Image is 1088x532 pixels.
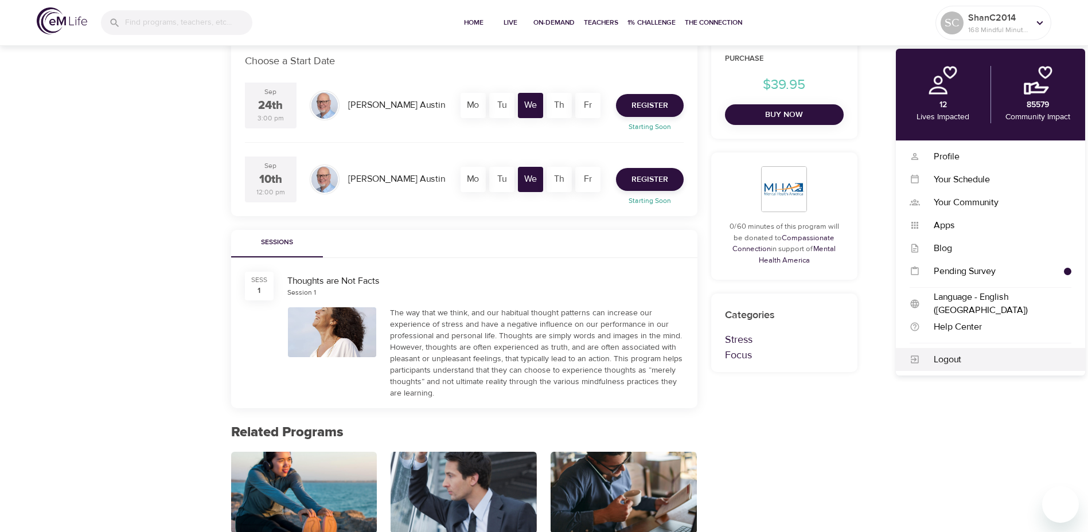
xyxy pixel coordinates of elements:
p: Lives Impacted [917,111,969,123]
p: Categories [725,307,844,323]
div: [PERSON_NAME] Austin [344,94,450,116]
div: SC [941,11,964,34]
div: Sep [264,87,276,97]
div: We [518,167,543,192]
div: Your Community [920,196,1071,209]
p: Choose a Start Date [245,53,684,69]
div: Tu [489,167,514,192]
span: Home [460,17,488,29]
div: Session 1 [287,288,316,298]
div: Pending Survey [920,265,1064,278]
button: Buy Now [725,104,844,126]
div: Mo [461,93,486,118]
div: Tu [489,93,514,118]
p: Related Programs [231,422,697,443]
span: Sessions [238,237,316,249]
div: Your Schedule [920,173,1071,186]
div: 1 [258,285,260,296]
p: 168 Mindful Minutes [968,25,1029,35]
span: Register [631,99,668,113]
img: logo [37,7,87,34]
p: Starting Soon [609,122,691,132]
a: Compassionate Connection [732,233,834,254]
div: 10th [259,171,282,188]
div: Fr [575,93,600,118]
p: Starting Soon [609,195,691,206]
input: Find programs, teachers, etc... [125,10,252,35]
div: Fr [575,167,600,192]
p: ShanC2014 [968,11,1029,25]
a: Mental Health America [759,244,836,265]
div: Th [547,167,572,192]
div: Help Center [920,320,1071,334]
span: Live [497,17,524,29]
div: The way that we think, and our habitual thought patterns can increase our experience of stress an... [390,307,684,399]
p: Focus [725,347,844,363]
span: On-Demand [533,17,575,29]
div: 12:00 pm [256,187,285,197]
p: $39.95 [725,75,844,95]
div: Sep [264,161,276,171]
div: Profile [920,150,1071,163]
p: Community Impact [1005,111,1070,123]
div: We [518,93,543,118]
div: Blog [920,242,1071,255]
p: 0/60 minutes of this program will be donated to in support of [725,221,844,266]
span: Buy Now [734,108,834,122]
span: The Connection [685,17,742,29]
img: personal.png [929,66,957,95]
img: community.png [1024,66,1052,95]
p: Stress [725,332,844,347]
div: Thoughts are Not Facts [287,275,684,288]
div: 24th [258,97,283,114]
h6: Purchase [725,53,844,65]
div: Apps [920,219,1071,232]
div: [PERSON_NAME] Austin [344,168,450,190]
div: Mo [461,167,486,192]
span: Teachers [584,17,618,29]
div: Language - English ([GEOGRAPHIC_DATA]) [920,291,1071,317]
div: 3:00 pm [258,114,284,123]
iframe: Button to launch messaging window [1042,486,1079,523]
div: Th [547,93,572,118]
span: 1% Challenge [627,17,676,29]
button: Register [616,168,684,191]
div: Logout [920,353,1071,366]
p: 12 [939,99,947,111]
div: SESS [251,275,267,285]
button: Register [616,94,684,117]
span: Register [631,173,668,187]
p: 85579 [1027,99,1049,111]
